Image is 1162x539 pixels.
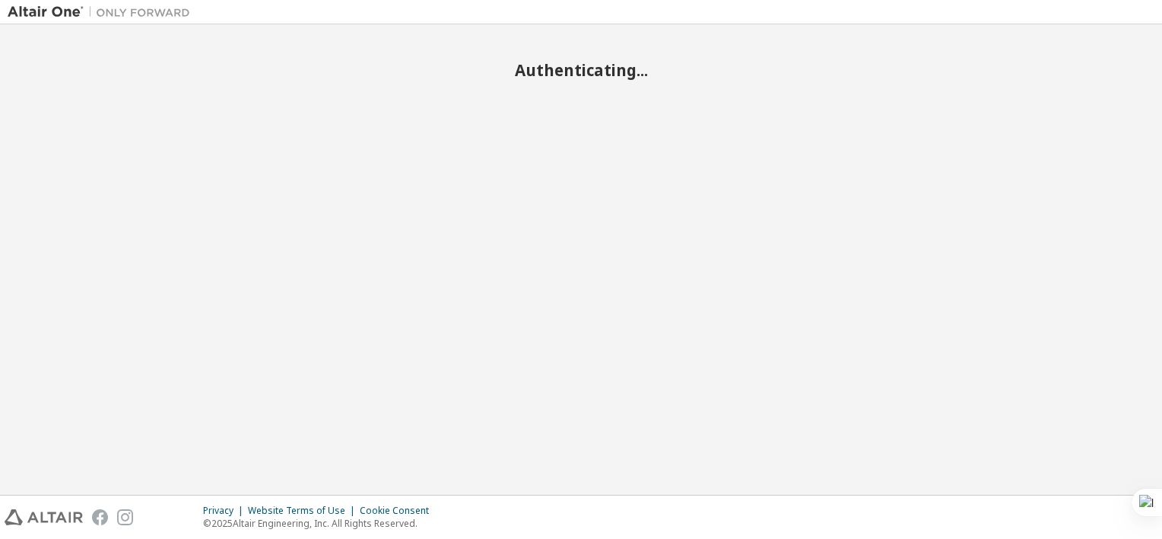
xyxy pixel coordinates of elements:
div: Cookie Consent [360,505,438,517]
p: © 2025 Altair Engineering, Inc. All Rights Reserved. [203,517,438,530]
img: facebook.svg [92,509,108,525]
img: instagram.svg [117,509,133,525]
h2: Authenticating... [8,60,1154,80]
div: Privacy [203,505,248,517]
div: Website Terms of Use [248,505,360,517]
img: altair_logo.svg [5,509,83,525]
img: Altair One [8,5,198,20]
